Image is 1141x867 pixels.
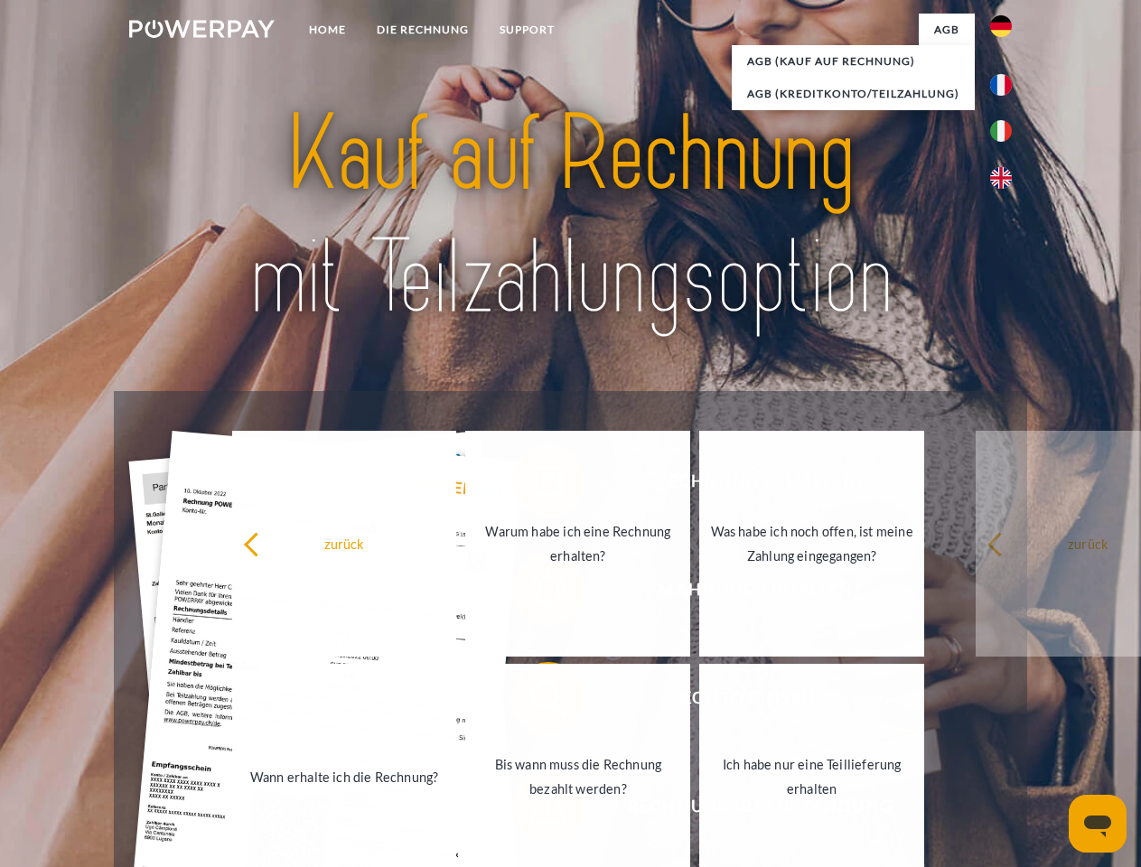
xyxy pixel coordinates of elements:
[129,20,275,38] img: logo-powerpay-white.svg
[699,431,924,657] a: Was habe ich noch offen, ist meine Zahlung eingegangen?
[990,167,1012,189] img: en
[476,752,679,801] div: Bis wann muss die Rechnung bezahlt werden?
[710,519,913,568] div: Was habe ich noch offen, ist meine Zahlung eingegangen?
[294,14,361,46] a: Home
[990,74,1012,96] img: fr
[484,14,570,46] a: SUPPORT
[990,120,1012,142] img: it
[361,14,484,46] a: DIE RECHNUNG
[919,14,975,46] a: agb
[732,78,975,110] a: AGB (Kreditkonto/Teilzahlung)
[476,519,679,568] div: Warum habe ich eine Rechnung erhalten?
[710,752,913,801] div: Ich habe nur eine Teillieferung erhalten
[732,45,975,78] a: AGB (Kauf auf Rechnung)
[990,15,1012,37] img: de
[173,87,968,346] img: title-powerpay_de.svg
[1069,795,1127,853] iframe: Schaltfläche zum Öffnen des Messaging-Fensters
[243,531,446,555] div: zurück
[243,764,446,788] div: Wann erhalte ich die Rechnung?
